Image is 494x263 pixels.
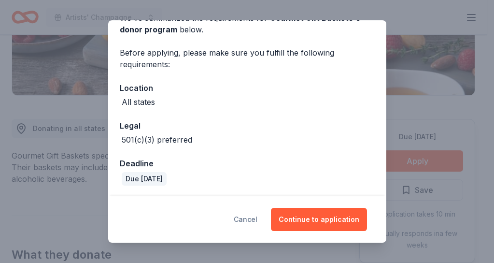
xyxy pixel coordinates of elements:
[120,157,375,170] div: Deadline
[122,96,155,108] div: All states
[120,119,375,132] div: Legal
[234,208,257,231] button: Cancel
[120,82,375,94] div: Location
[122,172,167,186] div: Due [DATE]
[271,208,367,231] button: Continue to application
[122,134,192,146] div: 501(c)(3) preferred
[120,47,375,70] div: Before applying, please make sure you fulfill the following requirements:
[120,12,375,35] div: We've summarized the requirements for below.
